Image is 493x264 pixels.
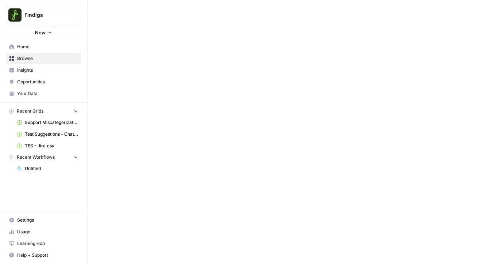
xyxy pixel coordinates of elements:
[13,140,81,152] a: TES - Jira.csv
[8,8,22,22] img: Findigs Logo
[6,64,81,76] a: Insights
[17,229,78,235] span: Usage
[6,214,81,226] a: Settings
[17,90,78,97] span: Your Data
[6,41,81,53] a: Home
[13,128,81,140] a: Test Suggestions - Chat Bots - Test Script (1).csv
[17,252,78,259] span: Help + Support
[17,67,78,73] span: Insights
[13,163,81,174] a: Untitled
[6,53,81,64] a: Browse
[25,119,78,126] span: Support Miscategorization Tester
[17,154,55,161] span: Recent Workflows
[17,108,43,114] span: Recent Grids
[25,143,78,149] span: TES - Jira.csv
[25,165,78,172] span: Untitled
[6,106,81,117] button: Recent Grids
[6,27,81,38] button: New
[13,117,81,128] a: Support Miscategorization Tester
[6,76,81,88] a: Opportunities
[17,44,78,50] span: Home
[24,11,69,19] span: Findigs
[6,226,81,238] a: Usage
[6,249,81,261] button: Help + Support
[17,55,78,62] span: Browse
[35,29,46,36] span: New
[17,79,78,85] span: Opportunities
[6,238,81,249] a: Learning Hub
[6,88,81,99] a: Your Data
[6,6,81,24] button: Workspace: Findigs
[17,240,78,247] span: Learning Hub
[17,217,78,223] span: Settings
[6,152,81,163] button: Recent Workflows
[25,131,78,137] span: Test Suggestions - Chat Bots - Test Script (1).csv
